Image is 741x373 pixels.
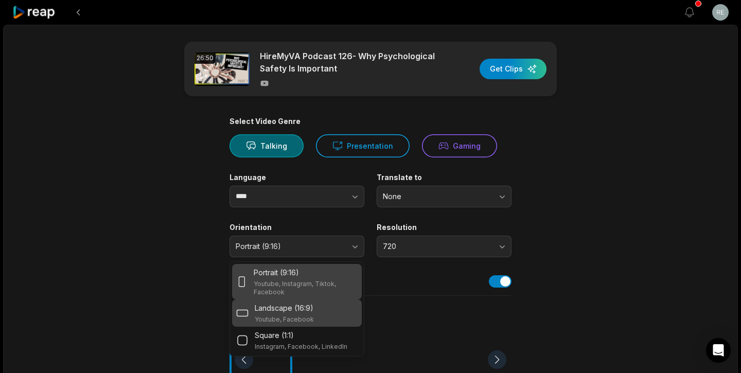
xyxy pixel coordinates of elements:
button: Talking [230,134,304,157]
div: 26:50 [195,52,216,64]
label: Orientation [230,223,364,232]
p: Youtube, Facebook [255,315,314,324]
p: Landscape (16:9) [255,303,313,313]
p: HireMyVA Podcast 126- Why Psychological Safety Is Important [260,50,437,75]
button: 720 [377,236,511,257]
p: Youtube, Instagram, Tiktok, Facebook [254,280,358,296]
p: Portrait (9:16) [254,267,299,278]
button: Presentation [316,134,410,157]
label: Translate to [377,173,511,182]
span: Portrait (9:16) [236,242,344,251]
p: Square (1:1) [255,330,294,341]
button: Gaming [422,134,497,157]
label: Resolution [377,223,511,232]
button: Get Clips [480,59,546,79]
button: None [377,186,511,207]
span: 720 [383,242,491,251]
p: Instagram, Facebook, LinkedIn [255,343,347,351]
span: None [383,192,491,201]
button: Portrait (9:16) [230,236,364,257]
div: Select Video Genre [230,117,511,126]
div: Portrait (9:16) [230,261,364,357]
label: Language [230,173,364,182]
div: Open Intercom Messenger [706,338,731,363]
